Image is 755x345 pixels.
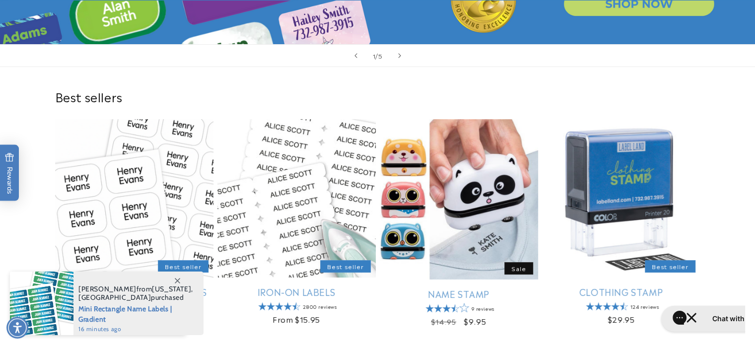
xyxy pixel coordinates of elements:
[78,293,151,302] span: [GEOGRAPHIC_DATA]
[78,284,137,293] span: [PERSON_NAME]
[375,51,378,61] span: /
[6,317,28,339] div: Accessibility Menu
[217,286,376,297] a: Iron-On Labels
[56,11,98,21] h1: Chat with us
[5,3,110,29] button: Open gorgias live chat
[380,288,538,299] a: Name Stamp
[55,89,700,104] h2: Best sellers
[372,51,375,61] span: 1
[55,119,700,335] ul: Slider
[5,152,14,194] span: Rewards
[78,285,193,302] span: from , purchased
[78,325,193,334] span: 16 minutes ago
[389,45,411,67] button: Next slide
[78,302,193,325] span: Mini Rectangle Name Labels | Gradient
[542,286,700,297] a: Clothing Stamp
[345,45,367,67] button: Previous slide
[152,284,191,293] span: [US_STATE]
[378,51,383,61] span: 5
[656,302,745,335] iframe: Gorgias live chat messenger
